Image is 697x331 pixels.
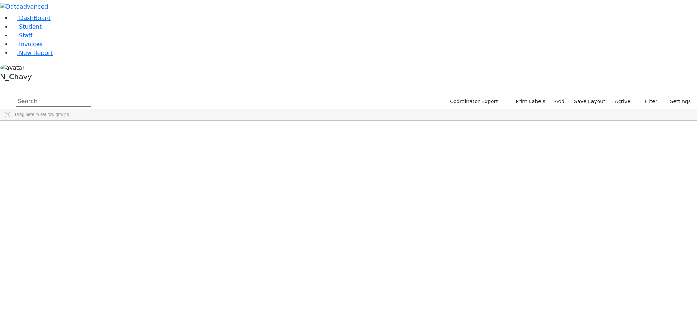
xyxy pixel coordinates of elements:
[507,96,549,107] button: Print Labels
[19,41,43,48] span: Invoices
[635,96,661,107] button: Filter
[445,96,501,107] button: Coordinator Export
[661,96,694,107] button: Settings
[12,15,51,21] a: DashBoard
[12,23,42,30] a: Student
[12,41,43,48] a: Invoices
[12,32,32,39] a: Staff
[19,49,53,56] span: New Report
[19,15,51,21] span: DashBoard
[16,96,91,107] input: Search
[15,112,69,117] span: Drag here to set row groups
[551,96,568,107] a: Add
[571,96,608,107] button: Save Layout
[612,96,634,107] label: Active
[12,49,53,56] a: New Report
[19,32,32,39] span: Staff
[19,23,42,30] span: Student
